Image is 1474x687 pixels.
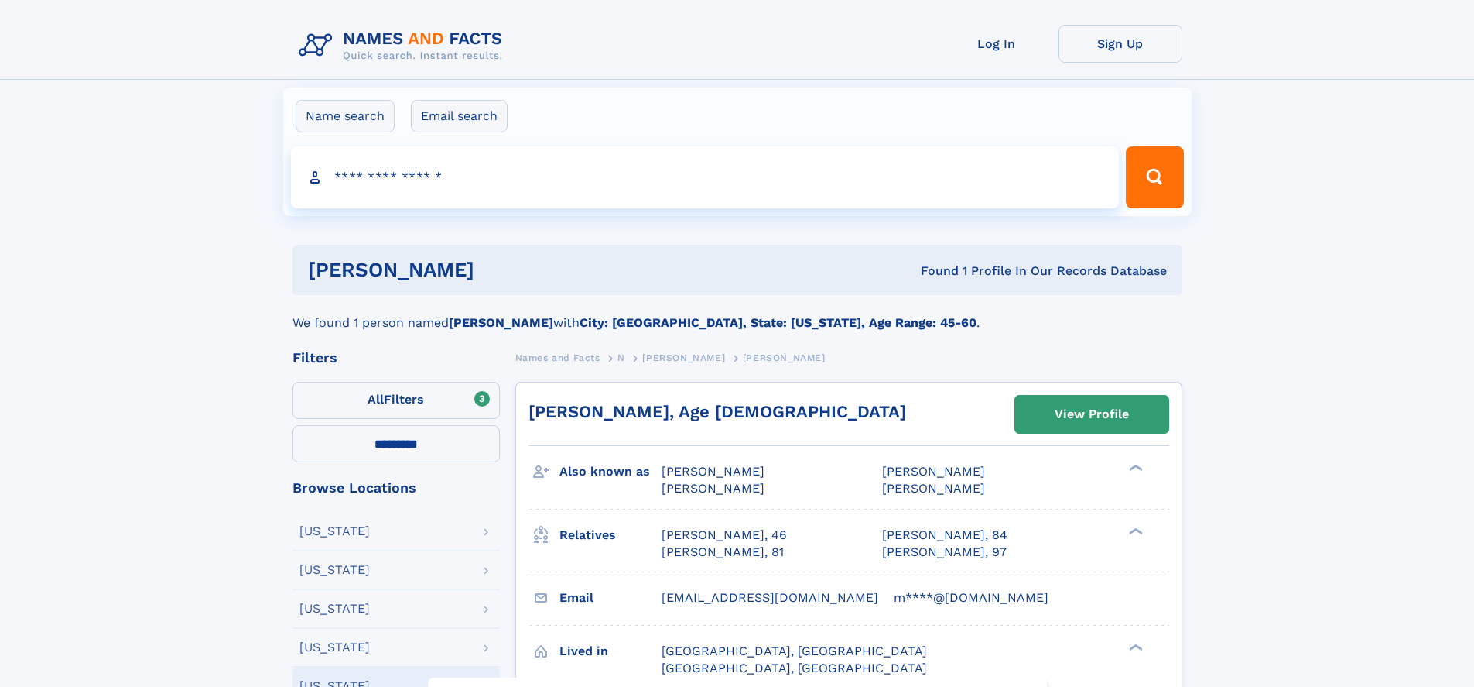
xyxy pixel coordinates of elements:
[528,402,906,421] a: [PERSON_NAME], Age [DEMOGRAPHIC_DATA]
[935,25,1058,63] a: Log In
[1015,396,1168,433] a: View Profile
[697,263,1167,280] div: Found 1 Profile In Our Records Database
[642,348,725,367] a: [PERSON_NAME]
[882,527,1007,544] a: [PERSON_NAME], 84
[411,100,508,132] label: Email search
[662,544,784,561] a: [PERSON_NAME], 81
[662,661,927,675] span: [GEOGRAPHIC_DATA], [GEOGRAPHIC_DATA]
[882,464,985,479] span: [PERSON_NAME]
[662,590,878,605] span: [EMAIL_ADDRESS][DOMAIN_NAME]
[449,315,553,330] b: [PERSON_NAME]
[662,644,927,658] span: [GEOGRAPHIC_DATA], [GEOGRAPHIC_DATA]
[559,522,662,548] h3: Relatives
[368,392,384,407] span: All
[617,352,625,363] span: N
[292,295,1182,332] div: We found 1 person named with .
[1058,25,1182,63] a: Sign Up
[299,564,370,576] div: [US_STATE]
[559,459,662,485] h3: Also known as
[292,351,500,365] div: Filters
[882,481,985,496] span: [PERSON_NAME]
[743,352,826,363] span: [PERSON_NAME]
[292,25,515,67] img: Logo Names and Facts
[1126,146,1183,208] button: Search Button
[1055,397,1129,432] div: View Profile
[662,481,764,496] span: [PERSON_NAME]
[1125,463,1144,473] div: ❯
[515,348,600,367] a: Names and Facts
[662,464,764,479] span: [PERSON_NAME]
[580,315,976,330] b: City: [GEOGRAPHIC_DATA], State: [US_STATE], Age Range: 45-60
[292,382,500,419] label: Filters
[296,100,395,132] label: Name search
[617,348,625,367] a: N
[291,146,1120,208] input: search input
[559,638,662,665] h3: Lived in
[642,352,725,363] span: [PERSON_NAME]
[1125,526,1144,536] div: ❯
[292,481,500,495] div: Browse Locations
[559,585,662,611] h3: Email
[662,527,787,544] a: [PERSON_NAME], 46
[1125,642,1144,652] div: ❯
[299,603,370,615] div: [US_STATE]
[308,260,698,280] h1: [PERSON_NAME]
[299,525,370,538] div: [US_STATE]
[882,544,1007,561] a: [PERSON_NAME], 97
[299,641,370,654] div: [US_STATE]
